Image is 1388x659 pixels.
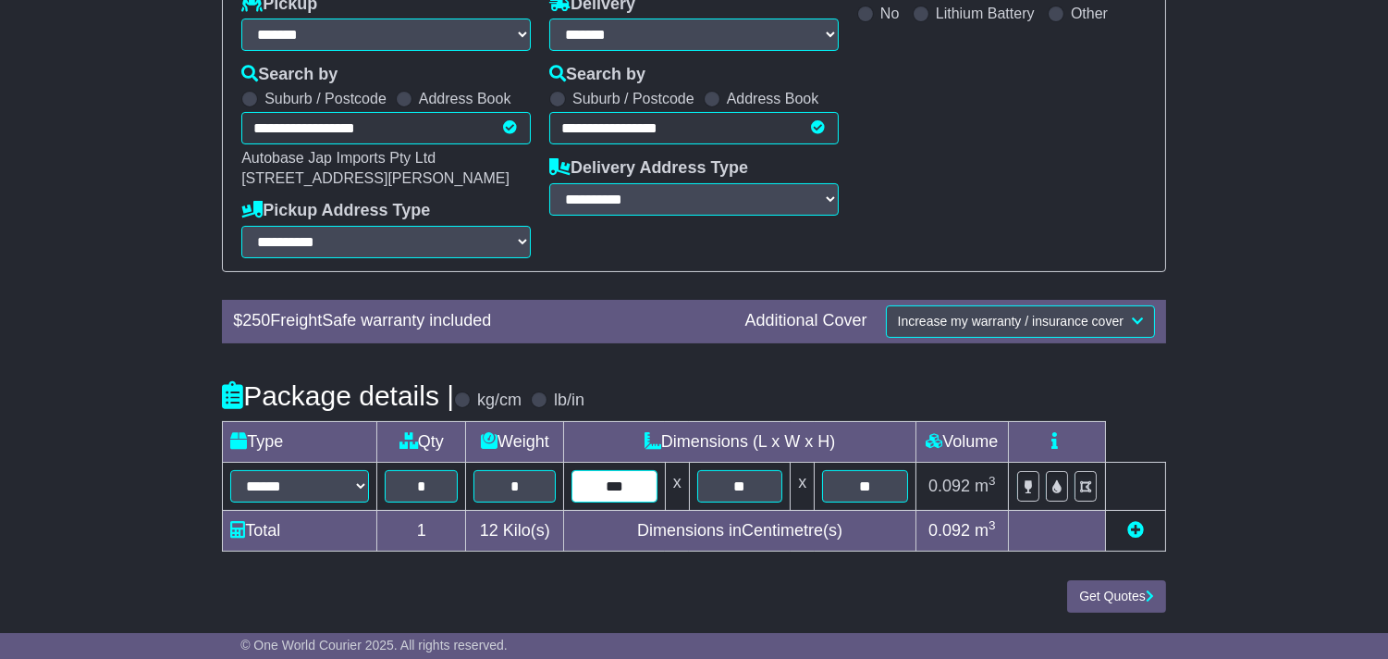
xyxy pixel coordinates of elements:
[377,510,466,551] td: 1
[224,311,735,331] div: $ FreightSafe warranty included
[936,5,1035,22] label: Lithium Battery
[549,65,645,85] label: Search by
[1067,580,1166,613] button: Get Quotes
[241,170,510,186] span: [STREET_ADDRESS][PERSON_NAME]
[564,421,915,462] td: Dimensions (L x W x H)
[466,421,564,462] td: Weight
[898,314,1124,329] span: Increase my warranty / insurance cover
[223,421,377,462] td: Type
[242,311,270,329] span: 250
[222,380,454,411] h4: Package details |
[880,5,899,22] label: No
[989,518,996,532] sup: 3
[1127,521,1144,540] a: Add new item
[554,391,584,411] label: lb/in
[480,521,498,540] span: 12
[240,638,508,653] span: © One World Courier 2025. All rights reserved.
[564,510,915,551] td: Dimensions in Centimetre(s)
[466,510,564,551] td: Kilo(s)
[241,65,338,85] label: Search by
[975,477,996,495] span: m
[241,150,436,166] span: Autobase Jap Imports Pty Ltd
[223,510,377,551] td: Total
[241,201,430,221] label: Pickup Address Type
[915,421,1008,462] td: Volume
[886,305,1155,338] button: Increase my warranty / insurance cover
[736,311,877,331] div: Additional Cover
[264,90,387,107] label: Suburb / Postcode
[727,90,819,107] label: Address Book
[928,477,970,495] span: 0.092
[572,90,694,107] label: Suburb / Postcode
[419,90,511,107] label: Address Book
[975,521,996,540] span: m
[791,462,815,510] td: x
[477,391,522,411] label: kg/cm
[1071,5,1108,22] label: Other
[928,521,970,540] span: 0.092
[549,158,748,179] label: Delivery Address Type
[377,421,466,462] td: Qty
[665,462,689,510] td: x
[989,474,996,488] sup: 3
